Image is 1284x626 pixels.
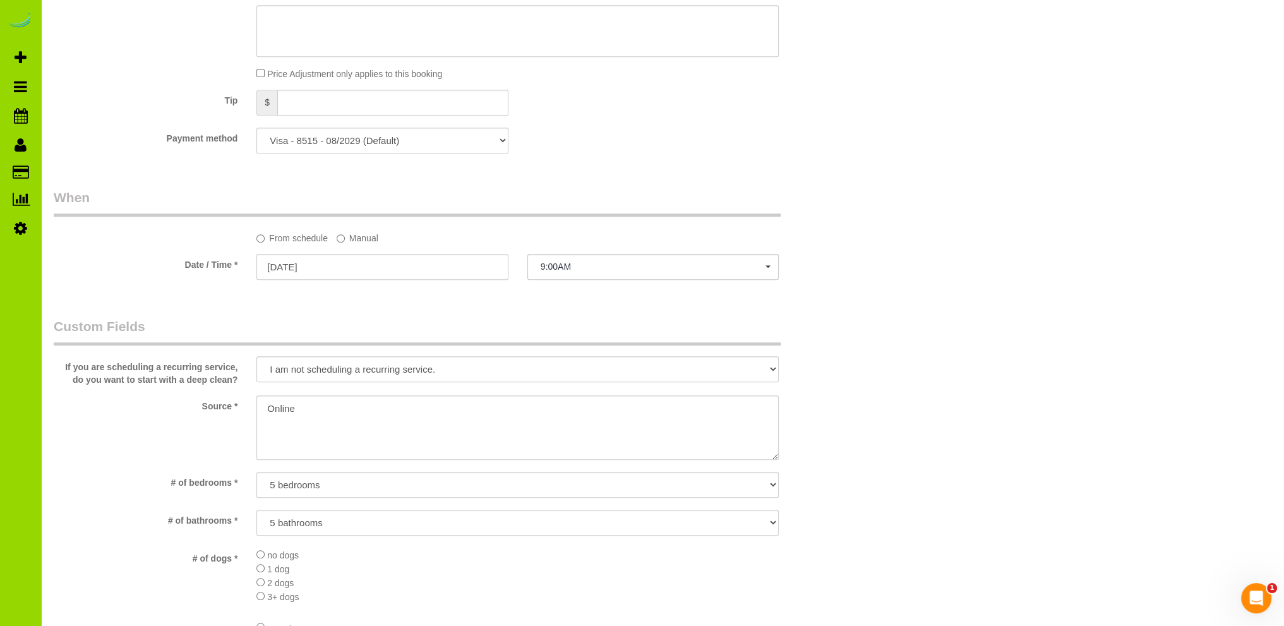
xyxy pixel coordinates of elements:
label: Date / Time * [44,254,247,271]
label: # of bedrooms * [44,472,247,489]
label: Source * [44,395,247,412]
span: 3+ dogs [267,592,299,602]
img: Automaid Logo [8,13,33,30]
span: no dogs [267,550,299,560]
span: 1 [1267,583,1277,593]
label: Payment method [44,128,247,145]
label: Tip [44,90,247,107]
span: 1 dog [267,564,289,574]
legend: Custom Fields [54,317,781,346]
label: Manual [337,227,378,244]
legend: When [54,188,781,217]
span: 9:00AM [541,262,765,272]
span: Price Adjustment only applies to this booking [267,69,442,79]
input: Manual [337,234,345,243]
iframe: Intercom live chat [1241,583,1271,613]
input: MM/DD/YYYY [256,254,508,280]
span: 2 dogs [267,578,294,588]
span: $ [256,90,277,116]
label: If you are scheduling a recurring service, do you want to start with a deep clean? [44,356,247,386]
input: From schedule [256,234,265,243]
button: 9:00AM [527,254,779,280]
label: From schedule [256,227,328,244]
label: # of dogs * [44,548,247,565]
label: # of bathrooms * [44,510,247,527]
